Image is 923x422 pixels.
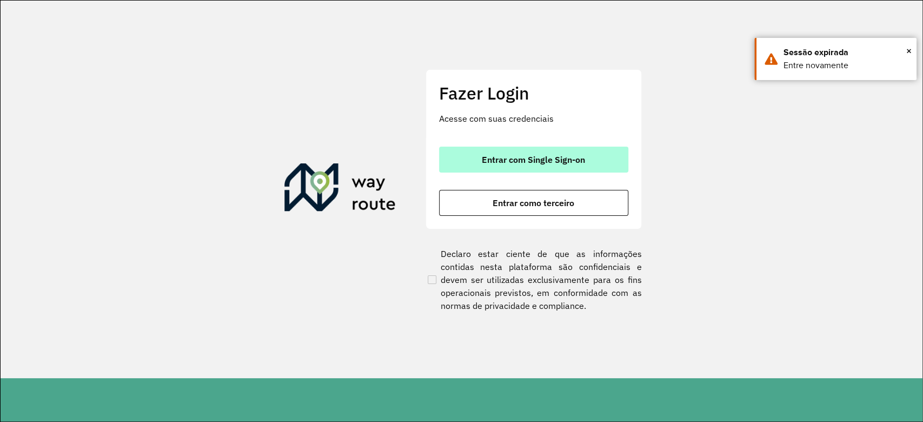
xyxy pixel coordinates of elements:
[906,43,912,59] button: Close
[783,59,908,72] div: Entre novamente
[906,43,912,59] span: ×
[426,247,642,312] label: Declaro estar ciente de que as informações contidas nesta plataforma são confidenciais e devem se...
[439,112,628,125] p: Acesse com suas credenciais
[439,83,628,103] h2: Fazer Login
[783,46,908,59] div: Sessão expirada
[482,155,585,164] span: Entrar com Single Sign-on
[439,147,628,173] button: button
[439,190,628,216] button: button
[284,163,396,215] img: Roteirizador AmbevTech
[493,199,574,207] span: Entrar como terceiro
